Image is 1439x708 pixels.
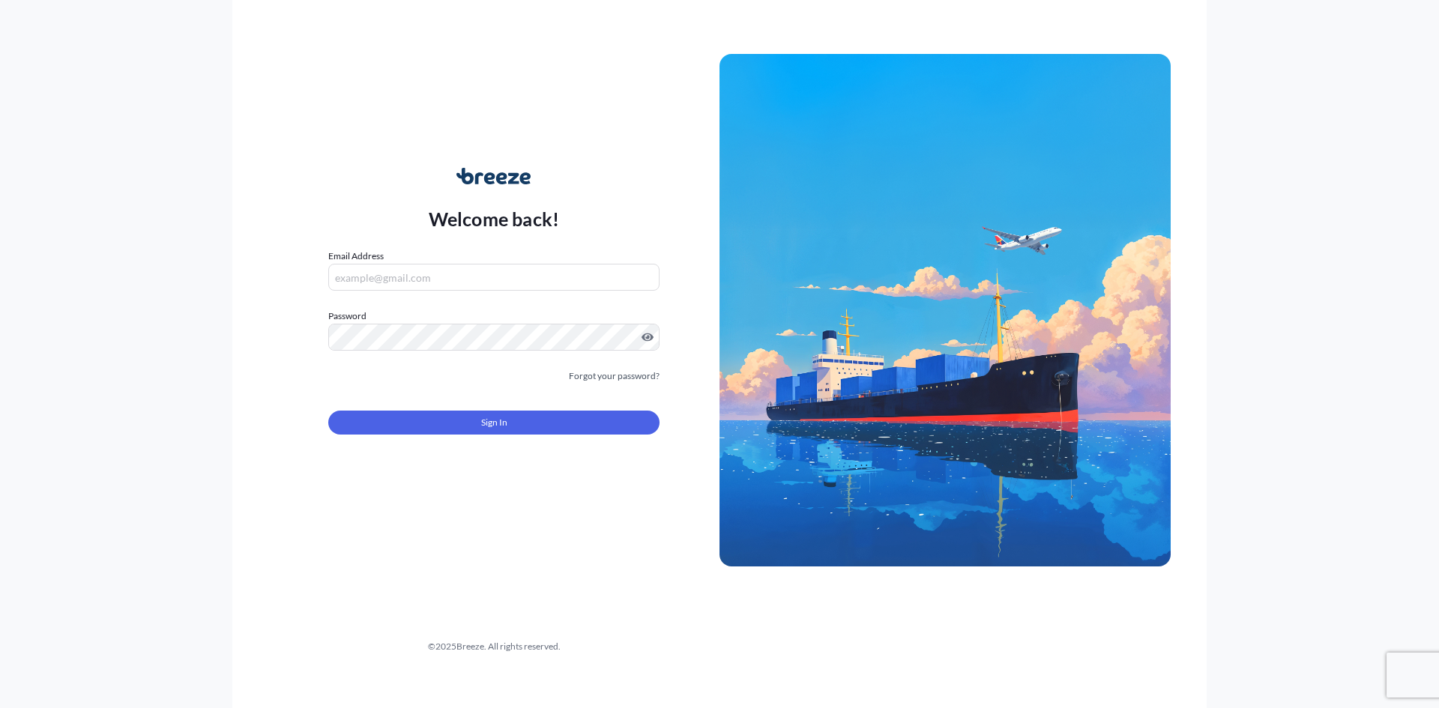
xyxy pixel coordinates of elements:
[328,264,660,291] input: example@gmail.com
[719,54,1171,566] img: Ship illustration
[429,207,560,231] p: Welcome back!
[328,411,660,435] button: Sign In
[481,415,507,430] span: Sign In
[569,369,660,384] a: Forgot your password?
[642,331,654,343] button: Show password
[328,249,384,264] label: Email Address
[268,639,719,654] div: © 2025 Breeze. All rights reserved.
[328,309,660,324] label: Password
